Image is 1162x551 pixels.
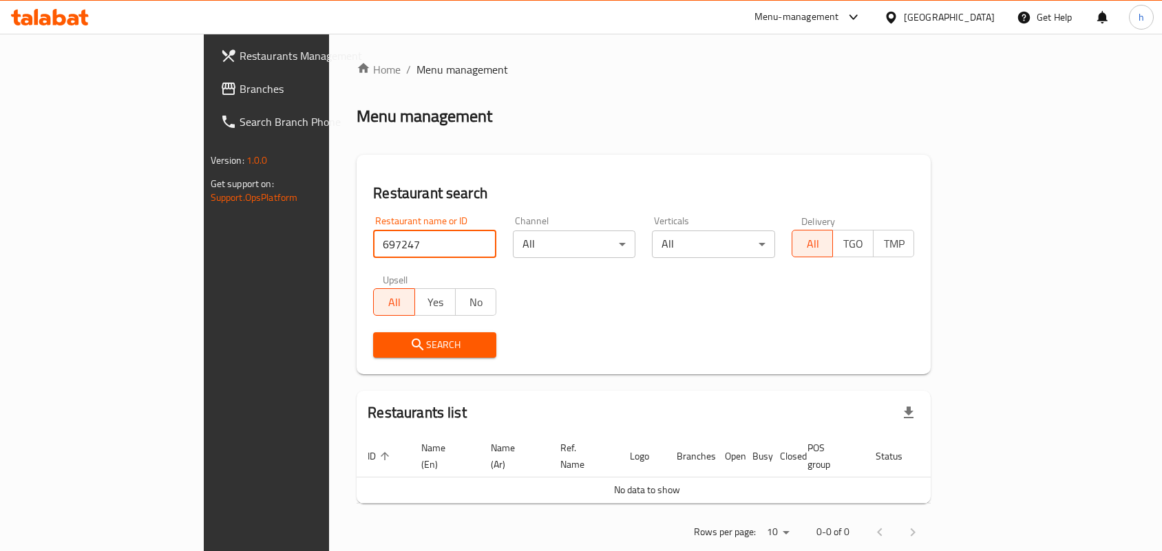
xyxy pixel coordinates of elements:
[714,435,741,477] th: Open
[373,288,414,316] button: All
[373,332,496,358] button: Search
[873,230,914,257] button: TMP
[461,292,491,312] span: No
[416,61,508,78] span: Menu management
[801,216,836,226] label: Delivery
[357,435,984,504] table: enhanced table
[761,522,794,543] div: Rows per page:
[904,10,995,25] div: [GEOGRAPHIC_DATA]
[792,230,833,257] button: All
[816,523,849,541] p: 0-0 of 0
[240,114,387,130] span: Search Branch Phone
[876,448,920,464] span: Status
[368,402,466,423] h2: Restaurants list
[357,105,492,127] h2: Menu management
[209,72,398,105] a: Branches
[1139,10,1144,25] span: h
[741,435,769,477] th: Busy
[754,9,839,25] div: Menu-management
[240,80,387,97] span: Branches
[209,39,398,72] a: Restaurants Management
[246,151,268,169] span: 1.0.0
[879,234,909,254] span: TMP
[798,234,827,254] span: All
[619,435,666,477] th: Logo
[379,292,409,312] span: All
[406,61,411,78] li: /
[240,47,387,64] span: Restaurants Management
[513,230,636,258] div: All
[357,61,931,78] nav: breadcrumb
[892,396,925,429] div: Export file
[694,523,756,541] p: Rows per page:
[211,188,298,206] a: Support.OpsPlatform
[614,481,680,499] span: No data to show
[832,230,874,257] button: TGO
[211,151,244,169] span: Version:
[455,288,496,316] button: No
[383,274,408,284] label: Upsell
[491,440,533,473] span: Name (Ar)
[209,105,398,138] a: Search Branch Phone
[769,435,796,477] th: Closed
[560,440,602,473] span: Ref. Name
[666,435,714,477] th: Branches
[368,448,394,464] span: ID
[373,230,496,258] input: Search for restaurant name or ID..
[211,175,274,193] span: Get support on:
[384,336,485,354] span: Search
[373,183,914,204] h2: Restaurant search
[652,230,775,258] div: All
[838,234,868,254] span: TGO
[414,288,456,316] button: Yes
[807,440,848,473] span: POS group
[421,292,450,312] span: Yes
[421,440,463,473] span: Name (En)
